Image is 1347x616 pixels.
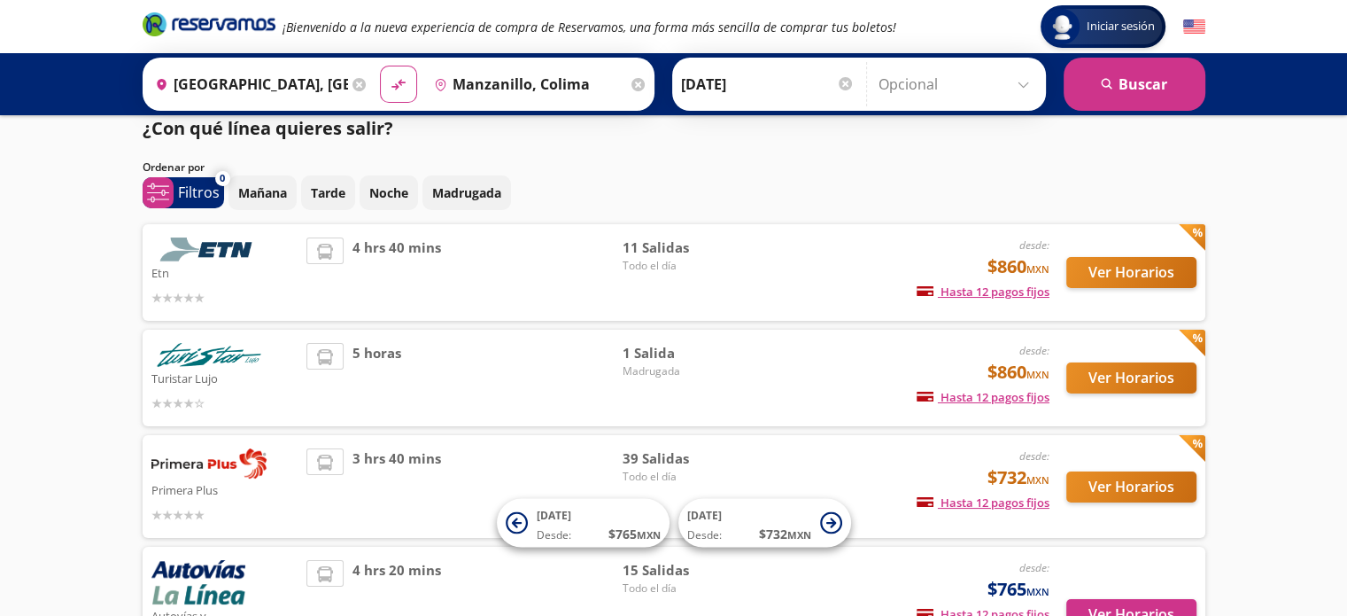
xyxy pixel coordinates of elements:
span: $765 [987,576,1049,603]
img: Autovías y La Línea [151,560,245,604]
button: Ver Horarios [1066,472,1196,503]
p: Etn [151,261,298,283]
span: [DATE] [687,508,722,523]
span: $ 732 [759,525,811,543]
button: Madrugada [422,175,511,210]
span: Desde: [687,527,722,543]
span: $860 [987,253,1049,280]
i: Brand Logo [143,11,275,37]
button: Noche [360,175,418,210]
p: Mañana [238,183,287,202]
small: MXN [787,528,811,542]
input: Opcional [879,62,1037,106]
span: 0 [220,171,225,186]
span: 11 Salidas [623,238,747,258]
span: $ 765 [608,525,661,543]
button: [DATE]Desde:$765MXN [497,499,670,548]
p: Ordenar por [143,160,205,175]
span: Todo el día [623,581,747,597]
input: Elegir Fecha [681,62,855,106]
p: Noche [369,183,408,202]
span: 39 Salidas [623,448,747,469]
img: Primera Plus [151,448,267,479]
button: English [1183,16,1205,38]
span: $860 [987,359,1049,386]
input: Buscar Origen [148,62,348,106]
small: MXN [637,528,661,542]
button: Tarde [301,175,355,210]
span: 15 Salidas [623,560,747,581]
button: 0Filtros [143,177,224,208]
img: Etn [151,238,267,261]
a: Brand Logo [143,11,275,43]
em: desde: [1019,343,1049,358]
button: [DATE]Desde:$732MXN [678,499,851,548]
em: desde: [1019,238,1049,253]
em: desde: [1019,560,1049,575]
span: Todo el día [623,258,747,274]
span: Todo el día [623,469,747,485]
p: Primera Plus [151,479,298,500]
small: MXN [1026,262,1049,276]
span: Iniciar sesión [1080,18,1162,35]
em: ¡Bienvenido a la nueva experiencia de compra de Reservamos, una forma más sencilla de comprar tus... [283,19,896,35]
em: desde: [1019,448,1049,464]
small: MXN [1026,473,1049,487]
span: Hasta 12 pagos fijos [917,495,1049,511]
span: $732 [987,464,1049,491]
p: Turistar Lujo [151,367,298,388]
span: Hasta 12 pagos fijos [917,389,1049,405]
span: 3 hrs 40 mins [352,448,441,525]
button: Mañana [228,175,297,210]
button: Ver Horarios [1066,363,1196,394]
span: Hasta 12 pagos fijos [917,284,1049,300]
input: Buscar Destino [427,62,627,106]
button: Buscar [1064,58,1205,111]
span: [DATE] [537,508,571,523]
small: MXN [1026,368,1049,381]
span: Desde: [537,527,571,543]
p: Tarde [311,183,345,202]
span: 1 Salida [623,343,747,363]
p: ¿Con qué línea quieres salir? [143,115,393,142]
button: Ver Horarios [1066,257,1196,288]
p: Filtros [178,182,220,203]
span: 5 horas [352,343,401,413]
img: Turistar Lujo [151,343,267,367]
p: Madrugada [432,183,501,202]
span: 4 hrs 40 mins [352,238,441,308]
span: Madrugada [623,363,747,379]
small: MXN [1026,585,1049,598]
